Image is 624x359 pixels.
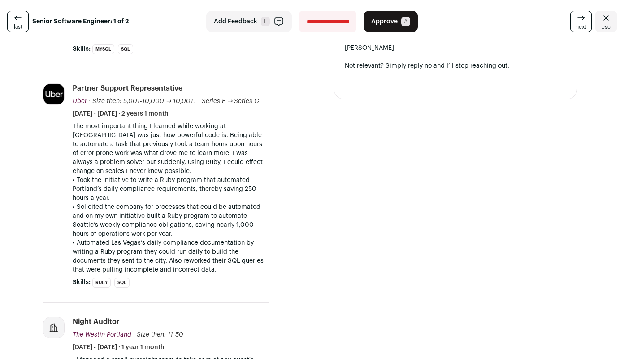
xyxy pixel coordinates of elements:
div: Partner Support Representative [73,83,182,93]
span: The Westin Portland [73,332,131,338]
p: • Took the initiative to write a Ruby program that automated Portland’s daily compliance requirem... [73,176,269,203]
span: A [401,17,410,26]
a: last [7,11,29,32]
p: The most important thing I learned while working at [GEOGRAPHIC_DATA] was just how powerful code ... [73,122,269,176]
span: next [576,23,586,30]
span: Skills: [73,44,91,53]
a: Close [595,11,617,32]
span: · Size then: 5,001-10,000 → 10,001+ [89,98,196,104]
img: 046b842221cc5920251103cac33a6ce6d47e344b59eb72f0d26ba0bb907e91bb.jpg [43,84,64,104]
strong: Senior Software Engineer: 1 of 2 [32,17,129,26]
div: [PERSON_NAME] [345,43,566,52]
div: Night Auditor [73,317,120,327]
p: • Automated Las Vegas’s daily compliance documentation by writing a Ruby program they could run d... [73,238,269,274]
span: esc [602,23,611,30]
span: · [198,97,200,106]
span: Uber [73,98,87,104]
span: Add Feedback [214,17,257,26]
span: Series E → Series G [202,98,260,104]
span: Approve [371,17,398,26]
li: SQL [114,278,130,288]
span: F [261,17,270,26]
button: Approve A [364,11,418,32]
span: · Size then: 11-50 [133,332,183,338]
li: Ruby [92,278,111,288]
span: [DATE] - [DATE] · 2 years 1 month [73,109,169,118]
a: next [570,11,592,32]
span: last [14,23,22,30]
li: SQL [118,44,133,54]
p: • Solicited the company for processes that could be automated and on my own initiative built a Ru... [73,203,269,238]
div: Not relevant? Simply reply no and I’ll stop reaching out. [345,61,566,70]
img: company-logo-placeholder-414d4e2ec0e2ddebbe968bf319fdfe5acfe0c9b87f798d344e800bc9a89632a0.png [43,317,64,338]
span: [DATE] - [DATE] · 1 year 1 month [73,343,165,352]
li: MySQL [92,44,114,54]
span: Skills: [73,278,91,287]
button: Add Feedback F [206,11,292,32]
